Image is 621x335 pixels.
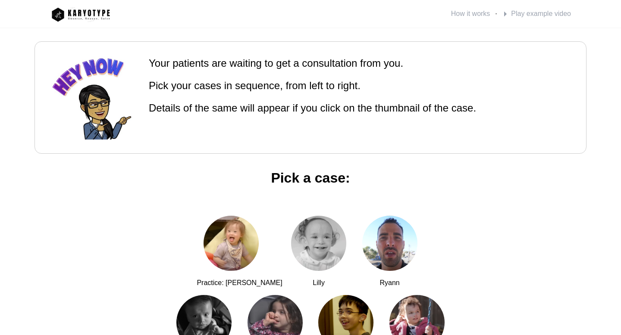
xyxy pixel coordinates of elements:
[284,209,353,288] a: Lilly
[449,7,497,21] li: ·
[149,56,476,71] p: Your patients are waiting to get a consultation from you.
[355,278,424,288] div: Ryann
[149,100,476,116] p: Details of the same will appear if you click on the thumbnail of the case.
[501,7,573,21] a: ⏵ Play example video
[449,7,492,21] a: How it works
[197,278,282,288] div: Practice: [PERSON_NAME]
[49,56,135,140] img: app%2Fkaryotype%2Fgenie-hey-now-1d7.png
[48,4,113,24] img: app%2F47f54867%2Fpasted%20image%200-338.png
[149,78,476,93] p: Pick your cases in sequence, from left to right.
[14,167,607,188] div: Pick a case:
[197,209,282,288] a: Practice: [PERSON_NAME]
[284,278,353,288] div: Lilly
[355,209,424,288] a: Ryann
